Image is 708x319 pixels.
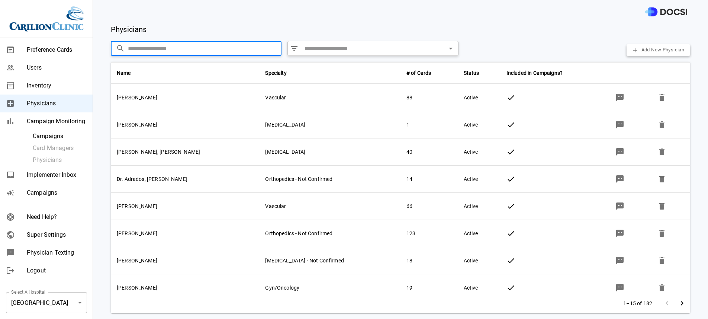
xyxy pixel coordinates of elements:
label: Select A Hospital [11,289,45,295]
button: Go to next page [675,296,689,311]
td: 1 [400,111,458,138]
span: Campaign Monitoring [27,117,87,126]
td: [PERSON_NAME] [111,193,259,220]
td: [MEDICAL_DATA] [259,111,400,138]
td: 123 [400,220,458,247]
td: Vascular [259,193,400,220]
th: Name [111,62,259,84]
th: # of Cards [400,62,458,84]
td: [MEDICAL_DATA] - Not Confirmed [259,247,400,274]
td: Active [458,111,501,138]
td: Active [458,166,501,193]
td: [PERSON_NAME] [111,274,259,302]
td: 19 [400,274,458,302]
td: [PERSON_NAME] [111,84,259,111]
td: [PERSON_NAME] [111,247,259,274]
td: Active [458,274,501,302]
button: Open [445,43,456,54]
img: DOCSI Logo [645,7,687,17]
td: Active [458,220,501,247]
td: Active [458,84,501,111]
td: 40 [400,138,458,166]
td: Dr. Adrados, [PERSON_NAME] [111,166,259,193]
td: [PERSON_NAME] [111,111,259,138]
span: Implementer Inbox [27,170,87,179]
span: Campaigns [33,132,87,141]
span: Users [27,63,87,72]
td: [PERSON_NAME], [PERSON_NAME] [111,138,259,166]
td: Active [458,193,501,220]
td: Orthopedics - Not Confirmed [259,166,400,193]
span: Campaigns [27,188,87,197]
td: 66 [400,193,458,220]
th: Included in Campaigns? [501,62,607,84]
p: 1–15 of 182 [623,300,652,307]
th: Specialty [259,62,400,84]
td: Active [458,247,501,274]
img: Site Logo [9,6,84,32]
span: Need Help? [27,213,87,221]
span: Physicians [27,99,87,108]
span: Super Settings [27,230,87,239]
td: Vascular [259,84,400,111]
button: Add New Physician [627,44,690,56]
td: [PERSON_NAME] [111,220,259,247]
td: 18 [400,247,458,274]
span: Logout [27,266,87,275]
td: Gyn/Oncology [259,274,400,302]
span: Physicians [111,24,147,35]
td: 14 [400,166,458,193]
td: Orthopedics - Not Confirmed [259,220,400,247]
span: Physician Texting [27,248,87,257]
td: [MEDICAL_DATA] [259,138,400,166]
td: 88 [400,84,458,111]
td: Active [458,138,501,166]
th: Status [458,62,501,84]
span: Preference Cards [27,45,87,54]
span: Inventory [27,81,87,90]
div: [GEOGRAPHIC_DATA] [6,292,87,313]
